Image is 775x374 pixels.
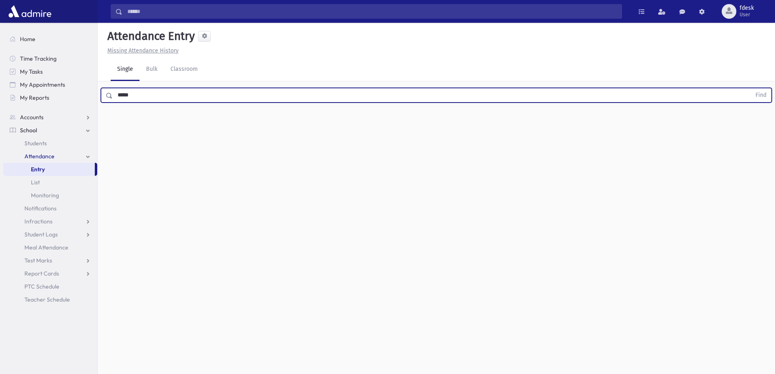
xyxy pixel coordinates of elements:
button: Find [751,88,771,102]
a: Notifications [3,202,97,215]
a: Time Tracking [3,52,97,65]
span: My Reports [20,94,49,101]
a: Classroom [164,58,204,81]
span: Notifications [24,205,57,212]
a: Report Cards [3,267,97,280]
img: AdmirePro [7,3,53,20]
span: Students [24,140,47,147]
span: Accounts [20,114,44,121]
a: Teacher Schedule [3,293,97,306]
a: PTC Schedule [3,280,97,293]
a: My Tasks [3,65,97,78]
span: Meal Attendance [24,244,68,251]
h5: Attendance Entry [104,29,195,43]
a: School [3,124,97,137]
span: List [31,179,40,186]
span: My Appointments [20,81,65,88]
span: Monitoring [31,192,59,199]
span: Student Logs [24,231,58,238]
span: fdesk [740,5,754,11]
a: My Appointments [3,78,97,91]
a: Test Marks [3,254,97,267]
a: Attendance [3,150,97,163]
span: Infractions [24,218,52,225]
span: Time Tracking [20,55,57,62]
a: Single [111,58,140,81]
span: Home [20,35,35,43]
a: Home [3,33,97,46]
a: My Reports [3,91,97,104]
a: Infractions [3,215,97,228]
a: Bulk [140,58,164,81]
span: User [740,11,754,18]
span: Test Marks [24,257,52,264]
span: My Tasks [20,68,43,75]
a: List [3,176,97,189]
u: Missing Attendance History [107,47,179,54]
input: Search [122,4,622,19]
span: Attendance [24,153,55,160]
a: Student Logs [3,228,97,241]
a: Monitoring [3,189,97,202]
a: Meal Attendance [3,241,97,254]
span: PTC Schedule [24,283,59,290]
a: Entry [3,163,95,176]
a: Accounts [3,111,97,124]
a: Students [3,137,97,150]
span: Report Cards [24,270,59,277]
span: Teacher Schedule [24,296,70,303]
span: School [20,127,37,134]
a: Missing Attendance History [104,47,179,54]
span: Entry [31,166,45,173]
